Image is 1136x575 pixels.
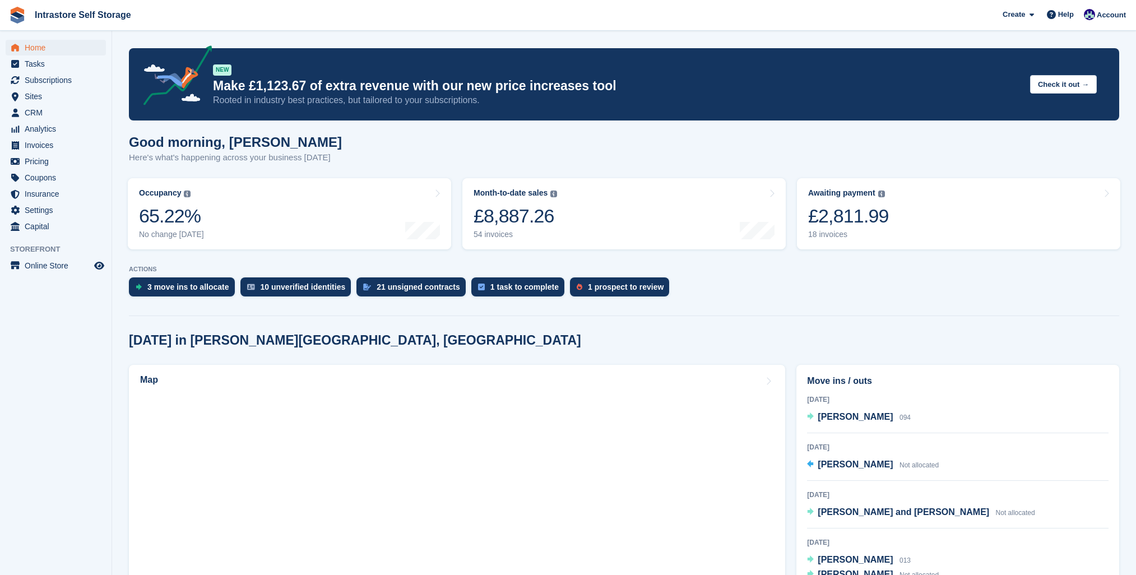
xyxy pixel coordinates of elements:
h2: Move ins / outs [807,374,1109,388]
span: Insurance [25,186,92,202]
div: Awaiting payment [808,188,875,198]
a: menu [6,154,106,169]
div: £2,811.99 [808,205,889,228]
p: Here's what's happening across your business [DATE] [129,151,342,164]
div: 18 invoices [808,230,889,239]
div: 21 unsigned contracts [377,282,460,291]
p: ACTIONS [129,266,1119,273]
img: price-adjustments-announcement-icon-8257ccfd72463d97f412b2fc003d46551f7dbcb40ab6d574587a9cd5c0d94... [134,45,212,109]
span: Sites [25,89,92,104]
div: £8,887.26 [474,205,557,228]
span: Capital [25,219,92,234]
img: Mathew Tremewan [1084,9,1095,20]
p: Make £1,123.67 of extra revenue with our new price increases tool [213,78,1021,94]
span: Online Store [25,258,92,273]
span: Create [1003,9,1025,20]
div: NEW [213,64,231,76]
a: Occupancy 65.22% No change [DATE] [128,178,451,249]
a: Month-to-date sales £8,887.26 54 invoices [462,178,786,249]
p: Rooted in industry best practices, but tailored to your subscriptions. [213,94,1021,106]
img: icon-info-grey-7440780725fd019a000dd9b08b2336e03edf1995a4989e88bcd33f0948082b44.svg [184,191,191,197]
img: contract_signature_icon-13c848040528278c33f63329250d36e43548de30e8caae1d1a13099fd9432cc5.svg [363,284,371,290]
img: task-75834270c22a3079a89374b754ae025e5fb1db73e45f91037f5363f120a921f8.svg [478,284,485,290]
img: icon-info-grey-7440780725fd019a000dd9b08b2336e03edf1995a4989e88bcd33f0948082b44.svg [550,191,557,197]
a: Intrastore Self Storage [30,6,136,24]
div: [DATE] [807,395,1109,405]
a: menu [6,89,106,104]
span: Settings [25,202,92,218]
div: 10 unverified identities [261,282,346,291]
h2: Map [140,375,158,385]
a: Awaiting payment £2,811.99 18 invoices [797,178,1120,249]
span: [PERSON_NAME] [818,460,893,469]
img: move_ins_to_allocate_icon-fdf77a2bb77ea45bf5b3d319d69a93e2d87916cf1d5bf7949dd705db3b84f3ca.svg [136,284,142,290]
a: [PERSON_NAME] 094 [807,410,911,425]
div: [DATE] [807,490,1109,500]
a: menu [6,121,106,137]
span: 013 [899,557,911,564]
span: Coupons [25,170,92,186]
a: menu [6,137,106,153]
span: Invoices [25,137,92,153]
span: Account [1097,10,1126,21]
span: CRM [25,105,92,120]
img: verify_identity-adf6edd0f0f0b5bbfe63781bf79b02c33cf7c696d77639b501bdc392416b5a36.svg [247,284,255,290]
span: [PERSON_NAME] and [PERSON_NAME] [818,507,989,517]
a: 3 move ins to allocate [129,277,240,302]
img: icon-info-grey-7440780725fd019a000dd9b08b2336e03edf1995a4989e88bcd33f0948082b44.svg [878,191,885,197]
a: menu [6,40,106,55]
span: Storefront [10,244,112,255]
a: menu [6,170,106,186]
a: menu [6,219,106,234]
span: Not allocated [996,509,1035,517]
a: 10 unverified identities [240,277,357,302]
span: 094 [899,414,911,421]
a: 1 task to complete [471,277,570,302]
a: menu [6,202,106,218]
div: 3 move ins to allocate [147,282,229,291]
div: No change [DATE] [139,230,204,239]
a: menu [6,186,106,202]
a: [PERSON_NAME] and [PERSON_NAME] Not allocated [807,506,1035,520]
a: 1 prospect to review [570,277,675,302]
div: Occupancy [139,188,181,198]
img: stora-icon-8386f47178a22dfd0bd8f6a31ec36ba5ce8667c1dd55bd0f319d3a0aa187defe.svg [9,7,26,24]
span: Home [25,40,92,55]
span: [PERSON_NAME] [818,412,893,421]
span: Subscriptions [25,72,92,88]
a: [PERSON_NAME] 013 [807,553,911,568]
span: Analytics [25,121,92,137]
a: menu [6,105,106,120]
a: Preview store [92,259,106,272]
span: Not allocated [899,461,939,469]
img: prospect-51fa495bee0391a8d652442698ab0144808aea92771e9ea1ae160a38d050c398.svg [577,284,582,290]
div: Month-to-date sales [474,188,548,198]
a: 21 unsigned contracts [356,277,471,302]
button: Check it out → [1030,75,1097,94]
a: menu [6,258,106,273]
h2: [DATE] in [PERSON_NAME][GEOGRAPHIC_DATA], [GEOGRAPHIC_DATA] [129,333,581,348]
h1: Good morning, [PERSON_NAME] [129,135,342,150]
span: [PERSON_NAME] [818,555,893,564]
a: menu [6,72,106,88]
div: 65.22% [139,205,204,228]
a: menu [6,56,106,72]
span: Help [1058,9,1074,20]
div: [DATE] [807,442,1109,452]
span: Tasks [25,56,92,72]
div: 54 invoices [474,230,557,239]
a: [PERSON_NAME] Not allocated [807,458,939,472]
span: Pricing [25,154,92,169]
div: 1 task to complete [490,282,559,291]
div: 1 prospect to review [588,282,664,291]
div: [DATE] [807,537,1109,548]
